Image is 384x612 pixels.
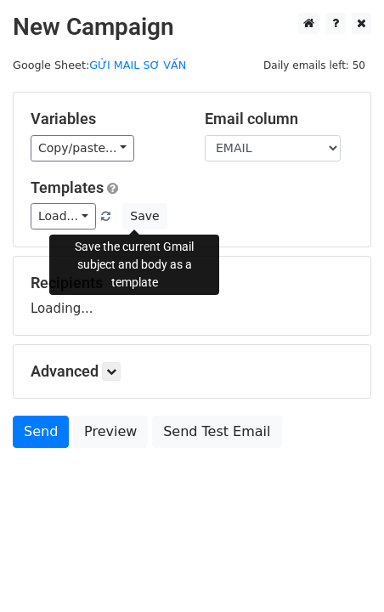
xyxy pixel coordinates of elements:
[257,56,371,75] span: Daily emails left: 50
[31,110,179,128] h5: Variables
[152,416,281,448] a: Send Test Email
[205,110,353,128] h5: Email column
[122,203,167,229] button: Save
[31,362,353,381] h5: Advanced
[31,178,104,196] a: Templates
[13,59,186,71] small: Google Sheet:
[13,416,69,448] a: Send
[31,274,353,292] h5: Recipients
[49,235,219,295] div: Save the current Gmail subject and body as a template
[89,59,186,71] a: GỬI MAIL SƠ VẤN
[31,135,134,161] a: Copy/paste...
[13,13,371,42] h2: New Campaign
[31,274,353,318] div: Loading...
[73,416,148,448] a: Preview
[257,59,371,71] a: Daily emails left: 50
[31,203,96,229] a: Load...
